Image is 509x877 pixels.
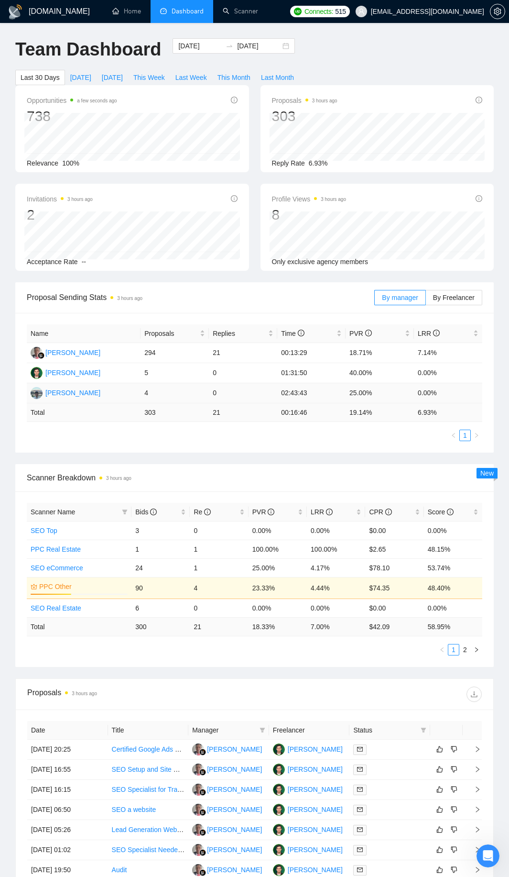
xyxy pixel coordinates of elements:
[192,804,204,816] img: WW
[31,367,43,379] img: MS
[192,744,204,755] img: WW
[131,577,190,599] td: 90
[357,766,363,772] span: mail
[27,258,78,266] span: Acceptance Rate
[288,865,343,875] div: [PERSON_NAME]
[31,368,100,376] a: MS[PERSON_NAME]
[365,599,423,617] td: $0.00
[451,806,457,813] span: dislike
[269,721,350,740] th: Freelancer
[273,844,285,856] img: MS
[82,258,86,266] span: --
[448,644,459,655] a: 1
[436,806,443,813] span: like
[249,577,307,599] td: 23.33%
[67,197,93,202] time: 3 hours ago
[27,740,108,760] td: [DATE] 20:25
[335,6,346,17] span: 515
[209,363,277,383] td: 0
[226,42,233,50] span: to
[27,617,131,636] td: Total
[65,70,97,85] button: [DATE]
[414,363,482,383] td: 0.00%
[192,844,204,856] img: WW
[131,540,190,558] td: 1
[39,581,126,592] a: PPC Other
[252,508,275,516] span: PVR
[188,721,269,740] th: Manager
[192,866,262,873] a: WW[PERSON_NAME]
[261,72,294,83] span: Last Month
[27,95,117,106] span: Opportunities
[192,784,204,796] img: WW
[27,760,108,780] td: [DATE] 16:55
[27,472,482,484] span: Scanner Breakdown
[117,296,142,301] time: 3 hours ago
[31,387,43,399] img: YM
[326,509,333,515] span: info-circle
[249,540,307,558] td: 100.00%
[288,844,343,855] div: [PERSON_NAME]
[288,804,343,815] div: [PERSON_NAME]
[207,784,262,795] div: [PERSON_NAME]
[490,8,505,15] span: setting
[451,745,457,753] span: dislike
[448,864,460,876] button: dislike
[451,846,457,854] span: dislike
[213,328,266,339] span: Replies
[436,826,443,833] span: like
[192,825,262,833] a: WW[PERSON_NAME]
[424,558,482,577] td: 53.74%
[112,766,277,773] a: SEO Setup and Site Optimization for 3 Wordpress Sites
[357,867,363,873] span: mail
[448,844,460,855] button: dislike
[273,765,343,773] a: MS[PERSON_NAME]
[27,800,108,820] td: [DATE] 06:50
[273,824,285,836] img: MS
[281,330,304,337] span: Time
[451,826,457,833] span: dislike
[436,644,448,655] li: Previous Page
[131,521,190,540] td: 3
[311,508,333,516] span: LRR
[45,388,100,398] div: [PERSON_NAME]
[190,558,248,577] td: 1
[27,193,93,205] span: Invitations
[209,343,277,363] td: 21
[170,70,212,85] button: Last Week
[434,764,445,775] button: like
[112,866,127,874] a: Audit
[424,540,482,558] td: 48.15%
[434,784,445,795] button: like
[466,687,482,702] button: download
[288,784,343,795] div: [PERSON_NAME]
[436,866,443,874] span: like
[346,343,414,363] td: 18.71%
[62,159,79,167] span: 100%
[434,824,445,835] button: like
[451,433,456,438] span: left
[272,159,305,167] span: Reply Rate
[258,723,267,737] span: filter
[135,508,157,516] span: Bids
[448,430,459,441] li: Previous Page
[357,787,363,792] span: mail
[451,866,457,874] span: dislike
[273,864,285,876] img: MS
[474,647,479,653] span: right
[97,70,128,85] button: [DATE]
[421,727,426,733] span: filter
[141,363,209,383] td: 5
[141,343,209,363] td: 294
[298,330,304,336] span: info-circle
[272,258,368,266] span: Only exclusive agency members
[190,599,248,617] td: 0
[273,805,343,813] a: MS[PERSON_NAME]
[192,864,204,876] img: WW
[272,95,337,106] span: Proposals
[307,540,365,558] td: 100.00%
[459,430,471,441] li: 1
[477,844,499,867] iframe: Intercom live chat
[272,206,347,224] div: 8
[490,4,505,19] button: setting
